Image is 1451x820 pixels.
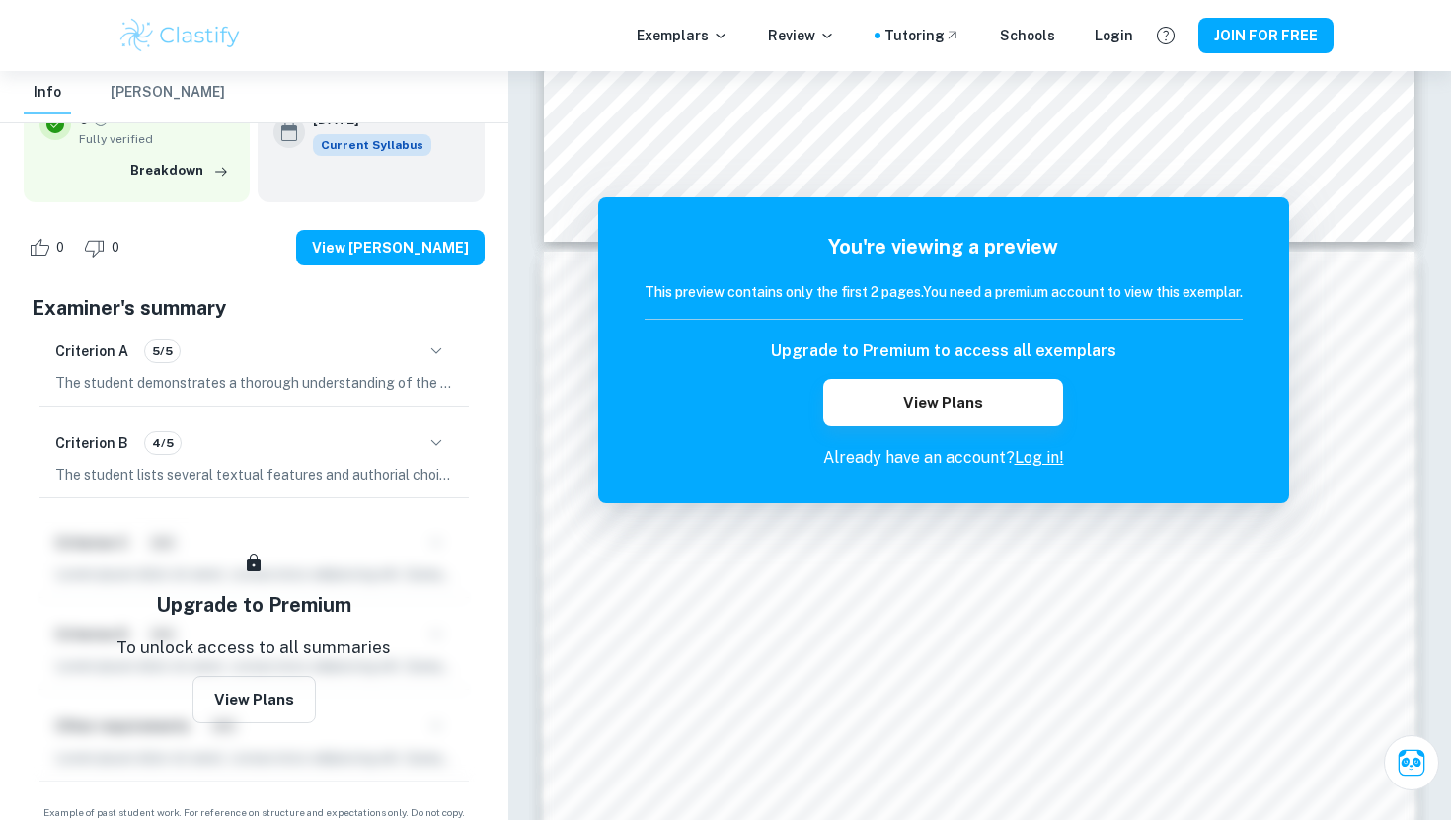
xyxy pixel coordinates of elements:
[55,372,453,394] p: The student demonstrates a thorough understanding of the literal meaning of the text by effective...
[24,232,75,263] div: Like
[24,805,485,820] span: Example of past student work. For reference on structure and expectations only. Do not copy.
[55,464,453,485] p: The student lists several textual features and authorial choices from [PERSON_NAME] work, such as...
[884,25,960,46] a: Tutoring
[145,434,181,452] span: 4/5
[296,230,485,265] button: View [PERSON_NAME]
[645,281,1243,303] h6: This preview contains only the first 2 pages. You need a premium account to view this exemplar.
[24,71,71,114] button: Info
[116,635,391,661] p: To unlock access to all summaries
[645,232,1243,261] h5: You're viewing a preview
[111,71,225,114] button: [PERSON_NAME]
[1000,25,1055,46] a: Schools
[823,379,1062,426] button: View Plans
[101,238,130,258] span: 0
[145,342,180,360] span: 5/5
[192,676,316,723] button: View Plans
[79,232,130,263] div: Dislike
[313,134,431,156] span: Current Syllabus
[1384,735,1439,790] button: Ask Clai
[313,134,431,156] div: This exemplar is based on the current syllabus. Feel free to refer to it for inspiration/ideas wh...
[79,130,234,148] span: Fully verified
[1015,448,1064,467] a: Log in!
[125,156,234,186] button: Breakdown
[637,25,728,46] p: Exemplars
[768,25,835,46] p: Review
[45,238,75,258] span: 0
[1149,19,1183,52] button: Help and Feedback
[645,446,1243,470] p: Already have an account?
[117,16,243,55] img: Clastify logo
[55,340,128,362] h6: Criterion A
[771,339,1116,363] h6: Upgrade to Premium to access all exemplars
[1095,25,1133,46] a: Login
[156,590,351,620] h5: Upgrade to Premium
[1198,18,1334,53] button: JOIN FOR FREE
[55,432,128,454] h6: Criterion B
[32,293,477,323] h5: Examiner's summary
